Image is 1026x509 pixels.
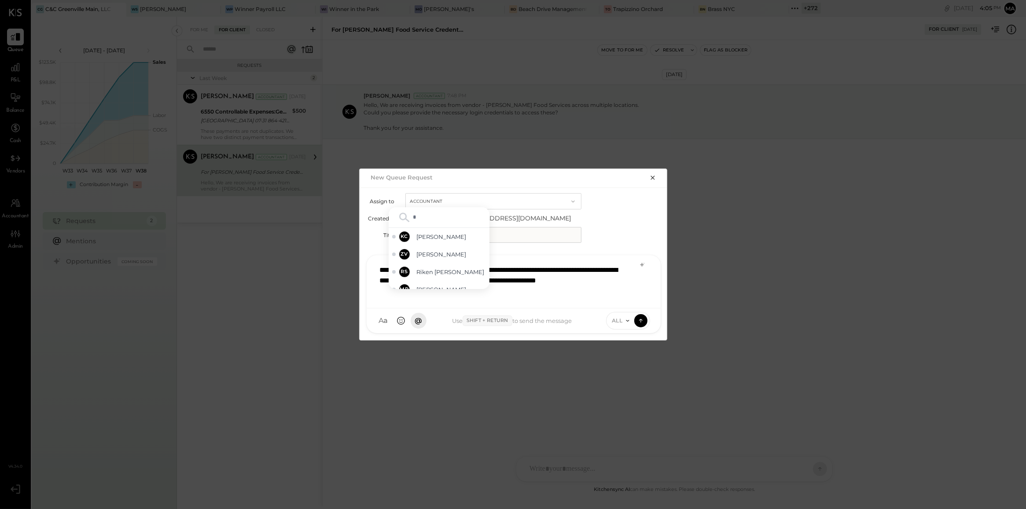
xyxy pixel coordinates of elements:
[401,251,408,258] span: ZV
[368,232,395,238] label: Title
[401,268,408,275] span: RS
[389,263,489,281] div: Select Riken Shethiya - Offline
[368,198,395,205] label: Assign to
[612,317,623,324] span: ALL
[417,286,486,294] span: [PERSON_NAME]
[408,214,584,223] span: [PERSON_NAME][EMAIL_ADDRESS][DOMAIN_NAME]
[405,193,581,209] button: Accountant
[427,315,598,326] div: Use to send the message
[463,315,512,326] span: Shift + Return
[417,233,486,241] span: [PERSON_NAME]
[375,313,391,329] button: Aa
[417,250,486,259] span: [PERSON_NAME]
[417,268,486,276] span: Riken [PERSON_NAME]
[389,228,489,245] div: Select Kinjal Chauhan - Offline
[400,286,409,293] span: MP
[389,245,489,263] div: Select Zankhana Vyas - Offline
[415,316,422,325] span: @
[411,313,427,329] button: @
[389,281,489,298] div: Select Mayur Parekh - Offline
[401,233,408,240] span: KC
[368,215,397,222] label: Created by
[371,174,433,181] h2: New Queue Request
[384,316,388,325] span: a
